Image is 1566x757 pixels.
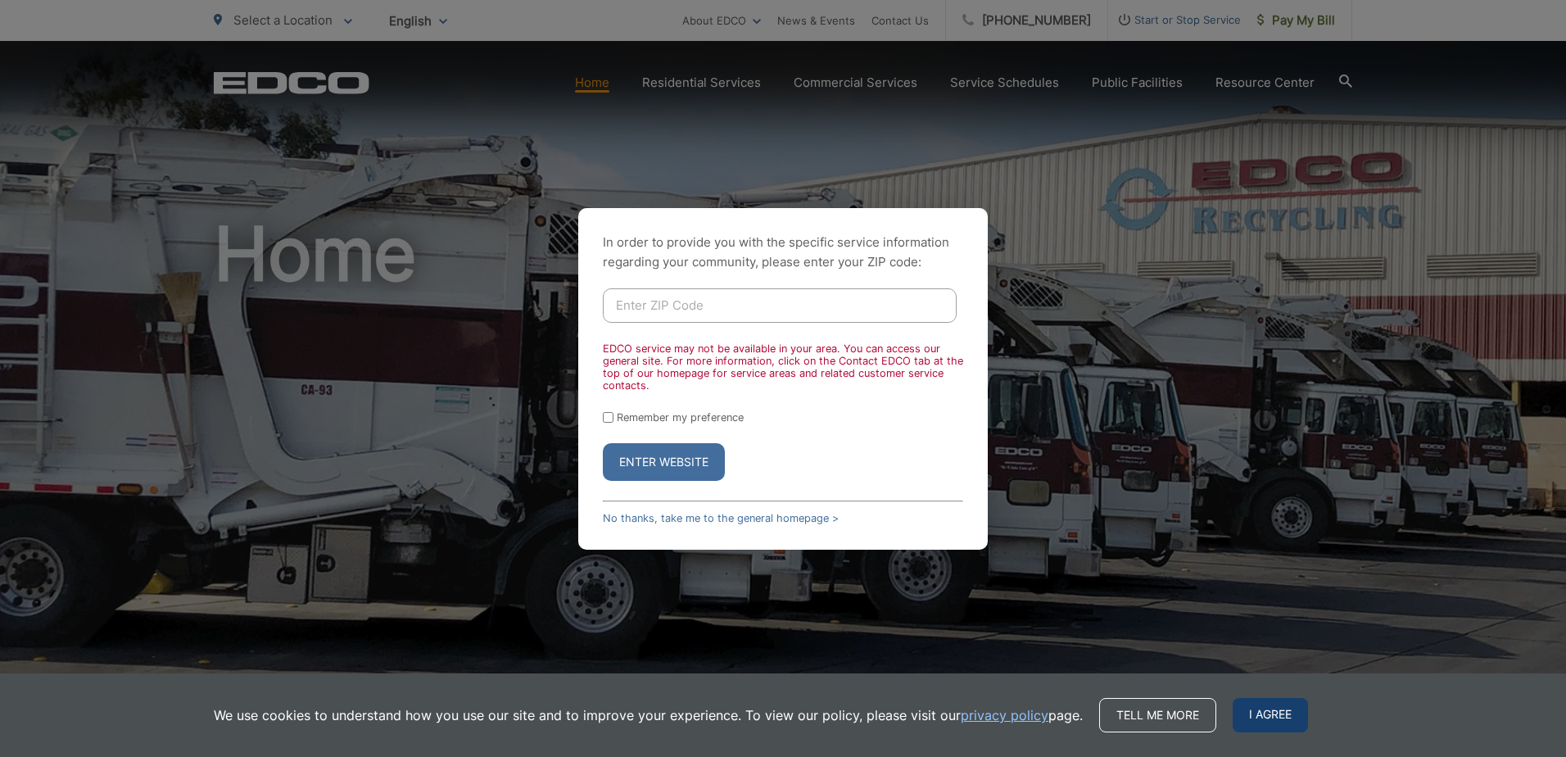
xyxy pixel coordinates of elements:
[603,443,725,481] button: Enter Website
[617,411,744,424] label: Remember my preference
[1099,698,1216,732] a: Tell me more
[961,705,1048,725] a: privacy policy
[603,233,963,272] p: In order to provide you with the specific service information regarding your community, please en...
[603,342,963,392] div: EDCO service may not be available in your area. You can access our general site. For more informa...
[214,705,1083,725] p: We use cookies to understand how you use our site and to improve your experience. To view our pol...
[603,512,839,524] a: No thanks, take me to the general homepage >
[603,288,957,323] input: Enter ZIP Code
[1233,698,1308,732] span: I agree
